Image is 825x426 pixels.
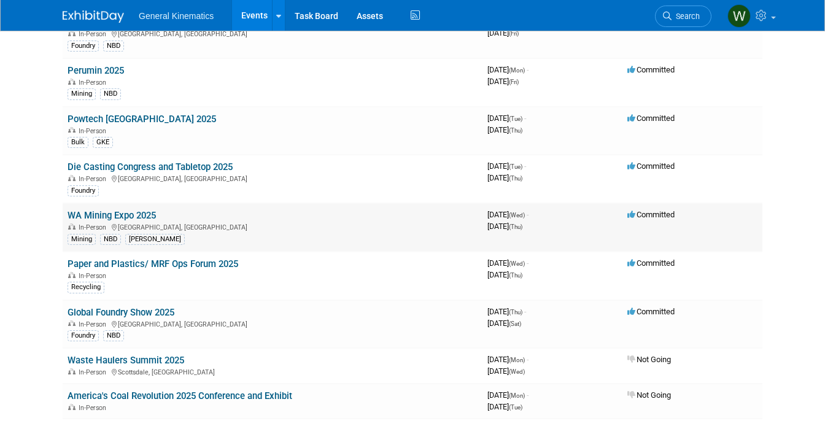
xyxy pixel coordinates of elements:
span: [DATE] [487,319,521,328]
span: Committed [627,258,675,268]
span: (Fri) [509,79,519,85]
span: In-Person [79,368,110,376]
span: In-Person [79,79,110,87]
div: [GEOGRAPHIC_DATA], [GEOGRAPHIC_DATA] [68,173,478,183]
a: Perumin 2025 [68,65,124,76]
div: Foundry [68,41,99,52]
span: In-Person [79,175,110,183]
div: [PERSON_NAME] [125,234,185,245]
span: (Thu) [509,127,522,134]
span: (Wed) [509,260,525,267]
span: [DATE] [487,65,529,74]
span: Committed [627,307,675,316]
a: Waste Haulers Summit 2025 [68,355,184,366]
a: Paper and Plastics/ MRF Ops Forum 2025 [68,258,238,269]
span: (Thu) [509,272,522,279]
span: - [527,355,529,364]
img: In-Person Event [68,30,76,36]
span: Not Going [627,355,671,364]
a: Global Foundry Show 2025 [68,307,174,318]
div: Mining [68,234,96,245]
img: Whitney Swanson [727,4,751,28]
span: (Thu) [509,223,522,230]
img: ExhibitDay [63,10,124,23]
span: Search [672,12,700,21]
span: - [524,114,526,123]
span: - [524,307,526,316]
span: Committed [627,161,675,171]
span: - [524,161,526,171]
span: Committed [627,114,675,123]
img: In-Person Event [68,223,76,230]
span: (Tue) [509,163,522,170]
span: - [527,390,529,400]
div: NBD [103,330,124,341]
div: NBD [103,41,124,52]
span: In-Person [79,404,110,412]
a: Search [655,6,711,27]
img: In-Person Event [68,272,76,278]
span: - [527,65,529,74]
div: GKE [93,137,113,148]
span: (Fri) [509,30,519,37]
span: (Mon) [509,67,525,74]
div: Bulk [68,137,88,148]
span: Not Going [627,390,671,400]
div: Scottsdale, [GEOGRAPHIC_DATA] [68,366,478,376]
span: (Wed) [509,368,525,375]
span: - [527,258,529,268]
span: [DATE] [487,307,526,316]
span: [DATE] [487,161,526,171]
span: Committed [627,65,675,74]
span: [DATE] [487,125,522,134]
img: In-Person Event [68,368,76,374]
span: [DATE] [487,402,522,411]
span: In-Person [79,223,110,231]
a: WA Mining Expo 2025 [68,210,156,221]
div: NBD [100,234,121,245]
div: Recycling [68,282,104,293]
span: (Wed) [509,212,525,219]
span: [DATE] [487,77,519,86]
span: (Thu) [509,175,522,182]
span: [DATE] [487,28,519,37]
span: General Kinematics [139,11,214,21]
span: [DATE] [487,366,525,376]
span: [DATE] [487,258,529,268]
span: [DATE] [487,222,522,231]
img: In-Person Event [68,175,76,181]
a: America's Coal Revolution 2025 Conference and Exhibit [68,390,292,401]
span: In-Person [79,30,110,38]
div: [GEOGRAPHIC_DATA], [GEOGRAPHIC_DATA] [68,319,478,328]
span: Committed [627,210,675,219]
div: Foundry [68,330,99,341]
div: Foundry [68,185,99,196]
span: - [527,210,529,219]
div: [GEOGRAPHIC_DATA], [GEOGRAPHIC_DATA] [68,222,478,231]
a: Powtech [GEOGRAPHIC_DATA] 2025 [68,114,216,125]
span: (Sat) [509,320,521,327]
a: Die Casting Congress and Tabletop 2025 [68,161,233,172]
img: In-Person Event [68,404,76,410]
span: [DATE] [487,355,529,364]
span: [DATE] [487,390,529,400]
img: In-Person Event [68,127,76,133]
div: Mining [68,88,96,99]
span: [DATE] [487,210,529,219]
span: (Tue) [509,115,522,122]
span: [DATE] [487,114,526,123]
div: NBD [100,88,121,99]
span: In-Person [79,320,110,328]
div: [GEOGRAPHIC_DATA], [GEOGRAPHIC_DATA] [68,28,478,38]
span: (Tue) [509,404,522,411]
span: (Mon) [509,392,525,399]
img: In-Person Event [68,79,76,85]
img: In-Person Event [68,320,76,327]
span: [DATE] [487,270,522,279]
span: (Thu) [509,309,522,316]
span: (Mon) [509,357,525,363]
span: In-Person [79,272,110,280]
span: [DATE] [487,173,522,182]
span: In-Person [79,127,110,135]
